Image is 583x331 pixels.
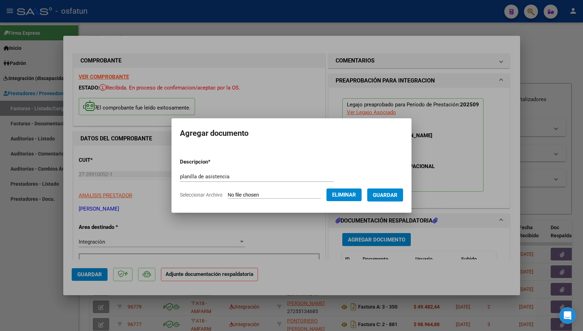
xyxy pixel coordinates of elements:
div: Open Intercom Messenger [559,307,576,324]
h2: Agregar documento [180,127,403,140]
button: Guardar [367,188,403,201]
button: Eliminar [326,188,362,201]
span: Eliminar [332,192,356,198]
span: Guardar [373,192,397,198]
span: Seleccionar Archivo [180,192,222,198]
p: Descripcion [180,158,247,166]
